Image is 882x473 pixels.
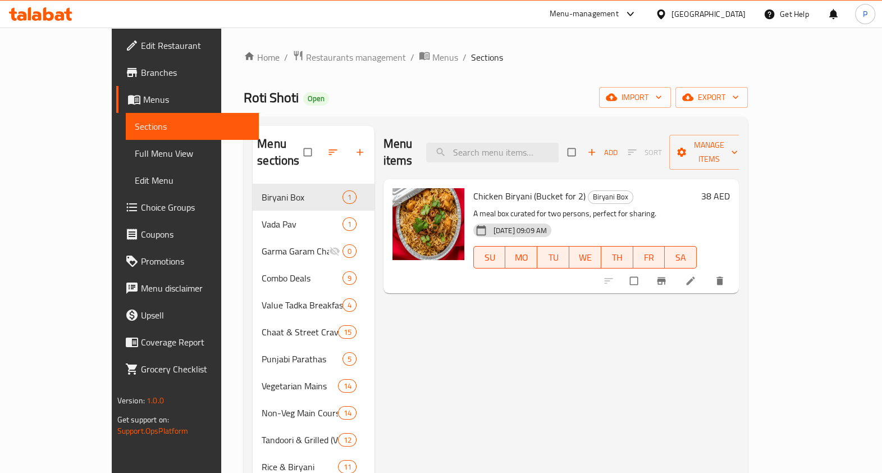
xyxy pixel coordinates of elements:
div: Chaat & Street Cravings [262,325,338,339]
button: Branch-specific-item [649,269,676,293]
nav: breadcrumb [244,50,748,65]
h6: 38 AED [701,188,730,204]
div: Combo Deals [262,271,342,285]
div: items [338,325,356,339]
span: Non-Veg Main Course [262,406,338,420]
span: 9 [343,273,356,284]
div: Punjabi Parathas [262,352,342,366]
a: Menu disclaimer [116,275,259,302]
span: Value Tadka Breakfast [262,298,342,312]
span: MO [510,249,533,266]
span: Add [587,146,618,159]
span: 12 [339,435,355,445]
button: import [599,87,671,108]
span: Select section [561,142,584,163]
span: Garma Garam Chai [262,244,328,258]
div: Punjabi Parathas5 [253,345,374,372]
span: Coupons [141,228,250,241]
a: Home [244,51,280,64]
h2: Menu sections [257,135,304,169]
div: Vada Pav1 [253,211,374,238]
span: 4 [343,300,356,311]
div: Biryani Box [262,190,342,204]
span: Vada Pav [262,217,342,231]
div: items [338,379,356,393]
div: Non-Veg Main Course14 [253,399,374,426]
span: Vegetarian Mains [262,379,338,393]
div: Menu-management [550,7,619,21]
button: TH [601,246,633,269]
a: Promotions [116,248,259,275]
div: items [342,271,357,285]
span: Coverage Report [141,335,250,349]
a: Menus [116,86,259,113]
img: Chicken Biryani (Bucket for 2) [392,188,464,260]
div: items [338,406,356,420]
button: export [675,87,748,108]
span: Choice Groups [141,201,250,214]
span: 1.0.0 [147,393,164,408]
span: Manage items [678,138,740,166]
button: SU [473,246,506,269]
span: import [608,90,662,104]
h2: Menu items [383,135,413,169]
button: SA [665,246,697,269]
li: / [463,51,467,64]
div: [GEOGRAPHIC_DATA] [671,8,746,20]
span: Grocery Checklist [141,362,250,376]
span: 14 [339,408,355,419]
div: Chaat & Street Cravings15 [253,319,374,345]
div: items [342,298,357,312]
div: items [342,217,357,231]
button: WE [569,246,601,269]
span: Get support on: [117,412,169,427]
a: Coupons [116,221,259,248]
a: Grocery Checklist [116,356,259,383]
div: Open [303,92,329,106]
span: Edit Restaurant [141,39,250,52]
a: Edit Restaurant [116,32,259,59]
span: 15 [339,327,355,338]
a: Edit menu item [685,275,698,286]
span: Menus [432,51,458,64]
div: items [342,352,357,366]
span: [DATE] 09:09 AM [489,225,551,236]
button: FR [633,246,665,269]
div: items [342,190,357,204]
button: MO [505,246,537,269]
li: / [410,51,414,64]
span: 1 [343,219,356,230]
button: Add [584,144,620,161]
div: Vegetarian Mains14 [253,372,374,399]
span: Roti Shoti [244,85,299,110]
span: Biryani Box [588,190,633,203]
p: A meal box curated for two persons, perfect for sharing. [473,207,697,221]
div: Tandoori & Grilled (Veg & Non-Veg)12 [253,426,374,453]
div: Biryani Box1 [253,184,374,211]
span: 5 [343,354,356,365]
button: TU [537,246,569,269]
a: Menus [419,50,458,65]
span: Tandoori & Grilled (Veg & Non-Veg) [262,433,338,447]
a: Support.OpsPlatform [117,424,189,438]
div: Garma Garam Chai0 [253,238,374,265]
span: FR [638,249,661,266]
span: P [863,8,867,20]
span: export [684,90,739,104]
li: / [284,51,288,64]
button: Add section [348,140,374,165]
span: Full Menu View [135,147,250,160]
span: Add item [584,144,620,161]
span: Open [303,94,329,103]
a: Coverage Report [116,329,259,356]
span: SA [669,249,692,266]
a: Edit Menu [126,167,259,194]
a: Restaurants management [293,50,406,65]
span: Select section first [620,144,669,161]
span: TH [606,249,629,266]
span: Menus [143,93,250,106]
div: Value Tadka Breakfast4 [253,292,374,319]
